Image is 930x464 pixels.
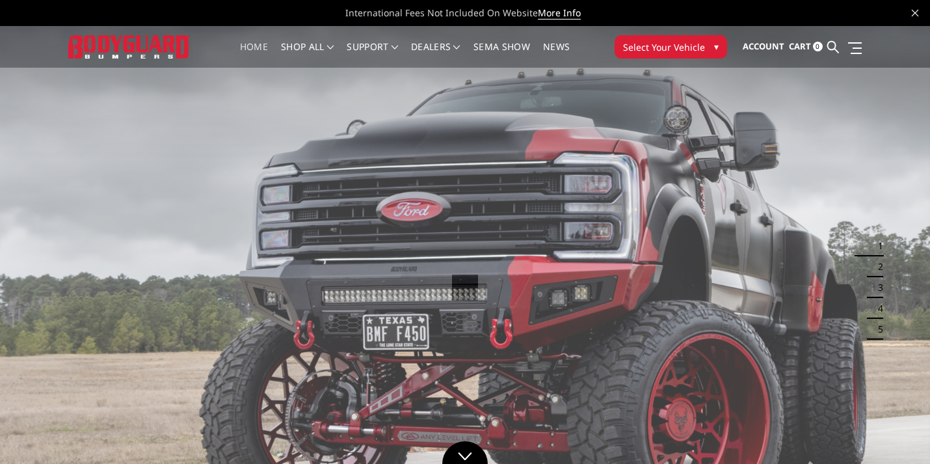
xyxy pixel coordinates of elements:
[789,40,811,52] span: Cart
[743,29,784,64] a: Account
[347,42,398,68] a: Support
[281,42,334,68] a: shop all
[870,319,883,340] button: 5 of 5
[615,35,727,59] button: Select Your Vehicle
[714,40,719,53] span: ▾
[411,42,460,68] a: Dealers
[870,298,883,319] button: 4 of 5
[442,441,488,464] a: Click to Down
[870,277,883,298] button: 3 of 5
[473,42,530,68] a: SEMA Show
[538,7,581,20] a: More Info
[870,236,883,256] button: 1 of 5
[813,42,823,51] span: 0
[68,35,190,59] img: BODYGUARD BUMPERS
[870,256,883,277] button: 2 of 5
[240,42,268,68] a: Home
[543,42,570,68] a: News
[789,29,823,64] a: Cart 0
[623,40,705,54] span: Select Your Vehicle
[743,40,784,52] span: Account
